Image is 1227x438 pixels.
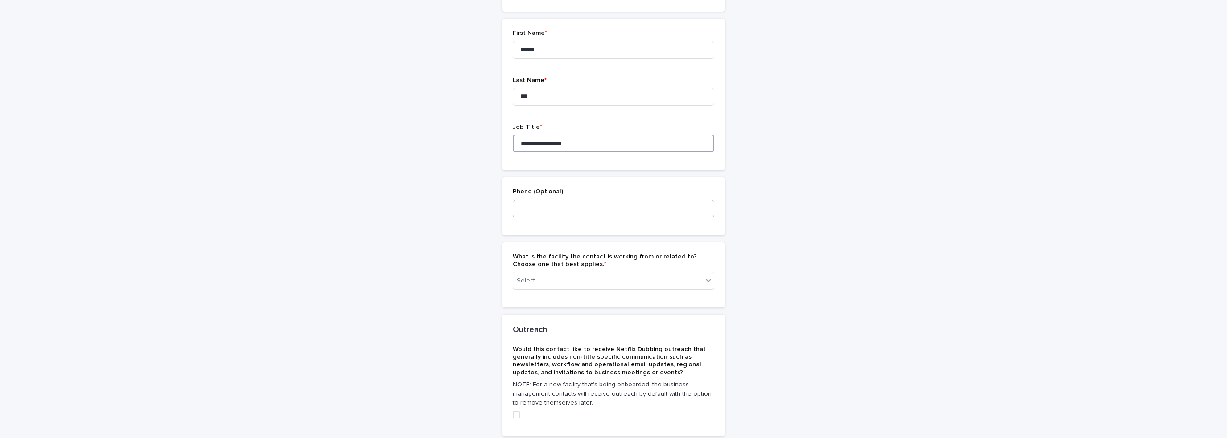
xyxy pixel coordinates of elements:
span: Would this contact like to receive Netflix Dubbing outreach that generally includes non-title spe... [513,346,706,376]
span: Last Name [513,77,547,83]
span: What is the facility the contact is working from or related to? Choose one that best applies. [513,254,697,267]
h2: Outreach [513,325,547,335]
span: Phone (Optional) [513,188,563,195]
div: Select... [517,276,539,286]
span: First Name [513,30,547,36]
p: NOTE: For a new facility that's being onboarded, the business management contacts will receive ou... [513,380,714,408]
span: Job Title [513,124,542,130]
